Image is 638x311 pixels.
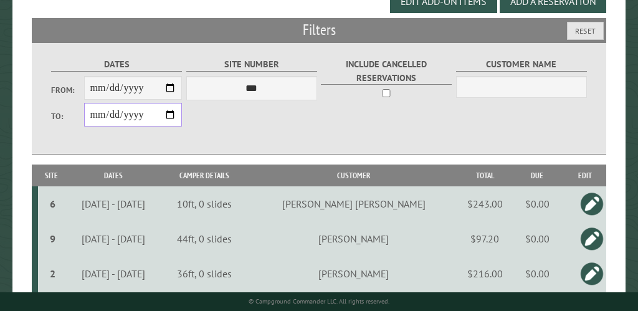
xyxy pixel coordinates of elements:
td: 36ft, 0 slides [162,256,247,291]
td: [PERSON_NAME] [247,221,460,256]
td: [PERSON_NAME] [247,256,460,291]
th: Total [460,165,510,186]
td: $243.00 [460,186,510,221]
label: Site Number [186,57,317,72]
button: Reset [567,22,604,40]
label: From: [51,84,84,96]
td: $0.00 [510,256,564,291]
label: To: [51,110,84,122]
label: Dates [51,57,182,72]
div: 9 [43,232,62,245]
td: 10ft, 0 slides [162,186,247,221]
label: Customer Name [456,57,587,72]
th: Customer [247,165,460,186]
td: $216.00 [460,256,510,291]
td: $0.00 [510,186,564,221]
label: Include Cancelled Reservations [321,57,452,85]
div: 6 [43,198,62,210]
div: [DATE] - [DATE] [67,198,160,210]
th: Camper Details [162,165,247,186]
small: © Campground Commander LLC. All rights reserved. [249,297,389,305]
td: [PERSON_NAME] [PERSON_NAME] [247,186,460,221]
td: 44ft, 0 slides [162,221,247,256]
div: [DATE] - [DATE] [67,232,160,245]
td: $0.00 [510,221,564,256]
th: Dates [64,165,162,186]
div: [DATE] - [DATE] [67,267,160,280]
td: $97.20 [460,221,510,256]
th: Edit [564,165,606,186]
h2: Filters [32,18,606,42]
th: Site [38,165,64,186]
div: 2 [43,267,62,280]
th: Due [510,165,564,186]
